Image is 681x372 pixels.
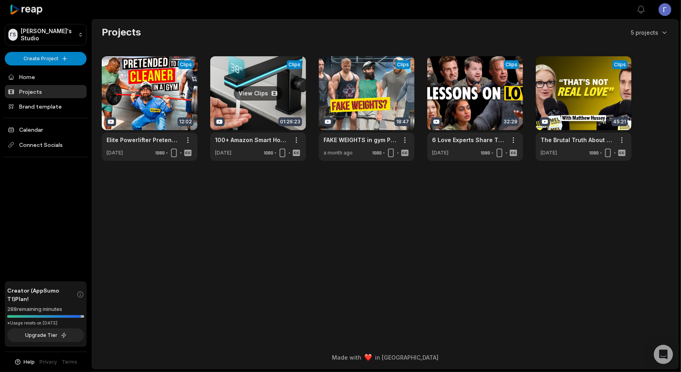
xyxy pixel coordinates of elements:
[5,52,87,65] button: Create Project
[21,28,75,42] p: [PERSON_NAME]'s Studio
[14,358,35,366] button: Help
[631,28,669,37] button: 5 projects
[365,354,372,361] img: heart emoji
[5,85,87,98] a: Projects
[99,353,671,362] div: Made with in [GEOGRAPHIC_DATA]
[324,136,397,144] a: FAKE WEIGHTS in gym PRANK... | [PERSON_NAME] pretended to be a Beginner #14
[215,136,288,144] a: 100+ Amazon Smart Home Gadgets For Modern Luxury Living!
[7,305,84,313] div: 288 remaining minutes
[7,320,84,326] div: *Usage resets on [DATE]
[5,123,87,136] a: Calendar
[432,136,505,144] a: 6 Love Experts Share Their Top Dating & Relationship Advice (Compilation Episode)
[107,136,180,144] a: Elite Powerlifter Pretended to be a CLEANER #22 | [PERSON_NAME] GYM PRANK
[7,328,84,342] button: Upgrade Tier
[24,358,35,366] span: Help
[8,29,18,41] div: ΓS
[5,100,87,113] a: Brand template
[7,286,77,303] span: Creator (AppSumo T1) Plan!
[102,26,141,39] h2: Projects
[62,358,78,366] a: Terms
[541,136,614,144] a: The Brutal Truth About Relationships You Need to Hear
[40,358,57,366] a: Privacy
[5,70,87,83] a: Home
[654,345,673,364] div: Open Intercom Messenger
[5,138,87,152] span: Connect Socials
